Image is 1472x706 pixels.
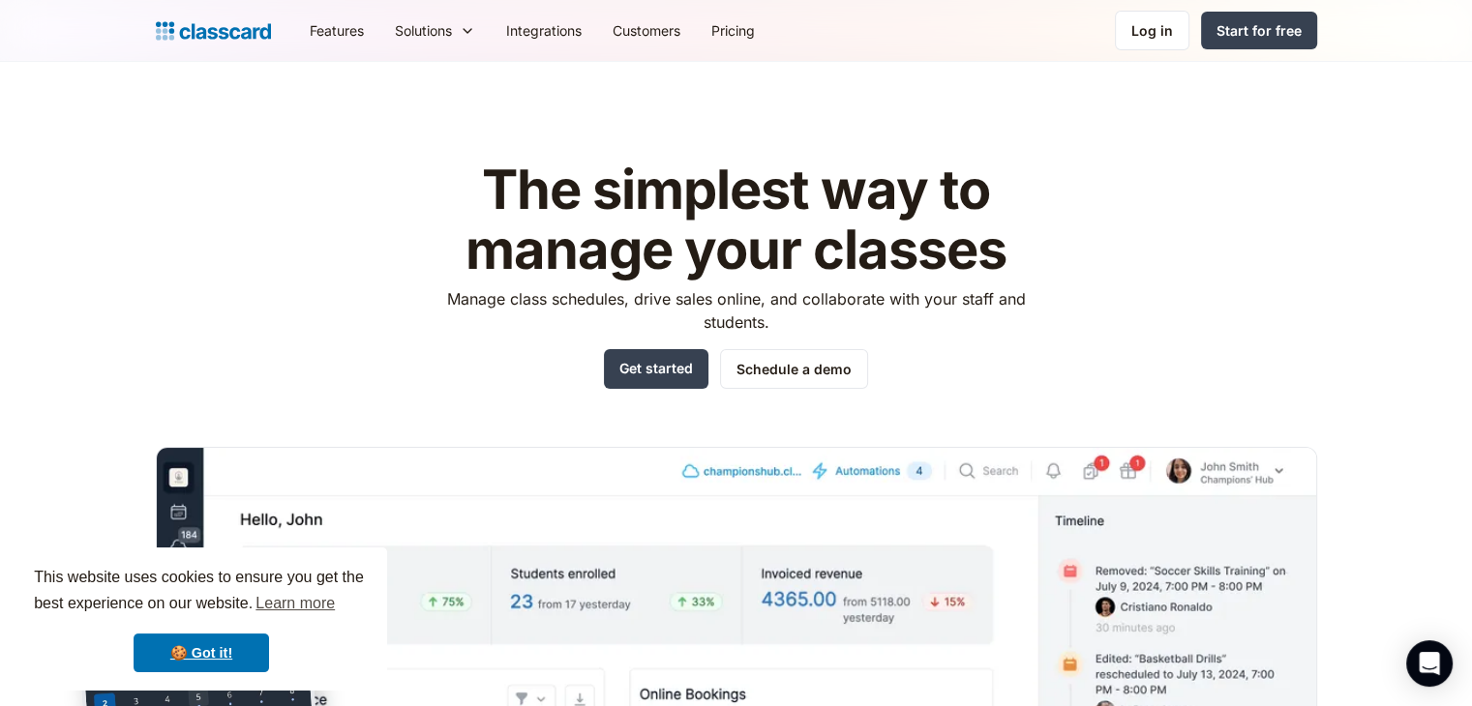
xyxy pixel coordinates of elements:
[429,287,1043,334] p: Manage class schedules, drive sales online, and collaborate with your staff and students.
[15,547,387,691] div: cookieconsent
[1115,11,1189,50] a: Log in
[395,20,452,41] div: Solutions
[597,9,696,52] a: Customers
[294,9,379,52] a: Features
[604,349,708,389] a: Get started
[1217,20,1302,41] div: Start for free
[429,161,1043,279] h1: The simplest way to manage your classes
[1201,12,1317,49] a: Start for free
[253,589,338,618] a: learn more about cookies
[134,633,269,672] a: dismiss cookie message
[379,9,491,52] div: Solutions
[696,9,770,52] a: Pricing
[34,566,369,618] span: This website uses cookies to ensure you get the best experience on our website.
[720,349,868,389] a: Schedule a demo
[1131,20,1173,41] div: Log in
[491,9,597,52] a: Integrations
[1406,640,1453,687] div: Open Intercom Messenger
[156,17,271,44] a: home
